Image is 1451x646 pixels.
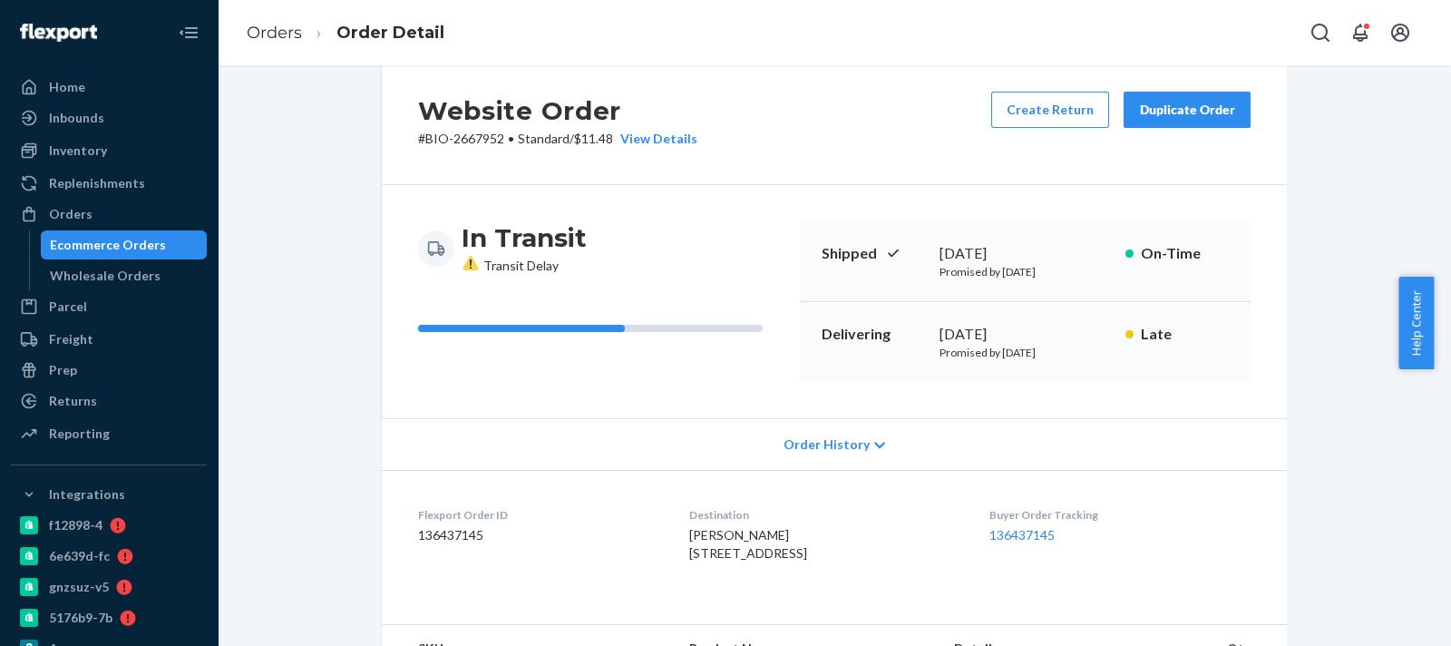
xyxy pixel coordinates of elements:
dt: Destination [689,507,959,523]
button: Create Return [991,92,1109,128]
div: Returns [49,392,97,410]
span: • [508,131,514,146]
a: Replenishments [11,169,207,198]
a: f12898-4 [11,511,207,540]
button: Open Search Box [1302,15,1339,51]
a: Orders [247,23,302,43]
h3: In Transit [462,221,587,254]
a: Orders [11,200,207,229]
div: Ecommerce Orders [50,236,166,254]
button: Help Center [1398,277,1434,369]
a: Home [11,73,207,102]
div: Wholesale Orders [50,267,161,285]
a: Inbounds [11,103,207,132]
a: 136437145 [989,527,1055,543]
p: Promised by [DATE] [940,345,1111,360]
p: On-Time [1141,243,1229,264]
div: Prep [49,361,77,379]
button: View Details [613,130,697,148]
p: Late [1141,324,1229,345]
a: gnzsuz-v5 [11,573,207,602]
dt: Buyer Order Tracking [989,507,1251,523]
div: Inbounds [49,109,104,127]
a: Returns [11,387,207,416]
p: Delivering [822,324,925,345]
a: Prep [11,356,207,385]
a: Ecommerce Orders [41,230,208,259]
div: Replenishments [49,174,145,192]
span: Transit Delay [462,258,559,273]
dt: Flexport Order ID [418,507,660,523]
div: Integrations [49,485,125,504]
a: Inventory [11,136,207,165]
p: # BIO-2667952 / $11.48 [418,130,697,148]
div: Reporting [49,425,110,443]
ol: breadcrumbs [232,6,459,60]
div: [DATE] [940,243,1111,264]
button: Open notifications [1342,15,1378,51]
div: f12898-4 [49,516,102,534]
a: Freight [11,325,207,354]
span: Standard [518,131,570,146]
span: [PERSON_NAME] [STREET_ADDRESS] [689,527,807,561]
div: 5176b9-7b [49,609,112,627]
a: Order Detail [336,23,444,43]
div: 6e639d-fc [49,547,110,565]
div: Home [49,78,85,96]
h2: Website Order [418,92,697,130]
button: Duplicate Order [1124,92,1251,128]
dd: 136437145 [418,526,660,544]
button: Open account menu [1382,15,1418,51]
div: Freight [49,330,93,348]
div: Duplicate Order [1139,101,1235,119]
div: [DATE] [940,324,1111,345]
p: Promised by [DATE] [940,264,1111,279]
div: Inventory [49,142,107,160]
button: Close Navigation [170,15,207,51]
span: Order History [784,436,870,454]
p: Shipped [822,243,925,264]
div: Parcel [49,298,87,316]
a: 6e639d-fc [11,542,207,571]
button: Integrations [11,480,207,509]
div: gnzsuz-v5 [49,578,109,596]
div: Orders [49,205,93,223]
a: 5176b9-7b [11,603,207,632]
a: Reporting [11,419,207,448]
a: Parcel [11,292,207,321]
a: Wholesale Orders [41,261,208,290]
img: Flexport logo [20,24,97,42]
